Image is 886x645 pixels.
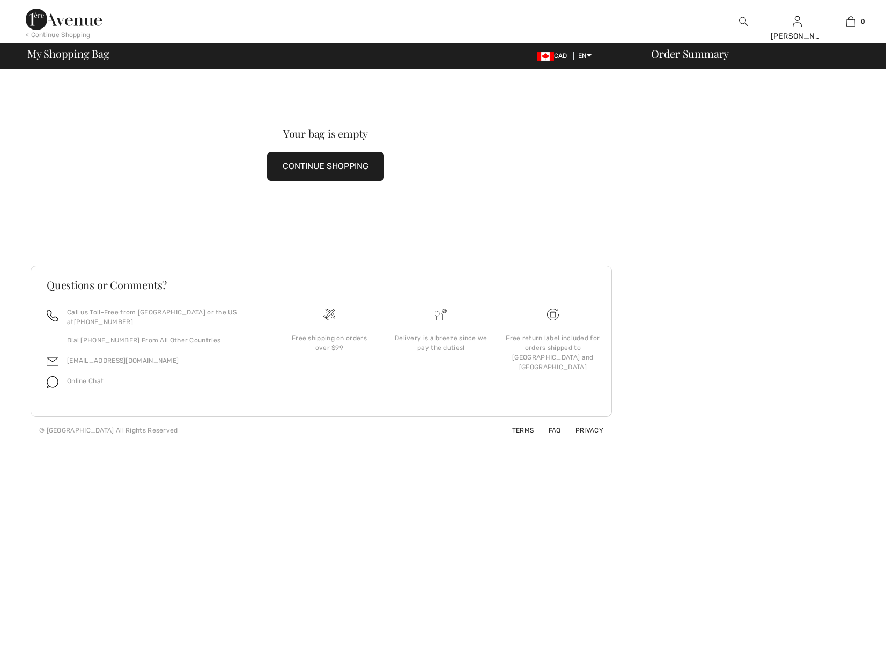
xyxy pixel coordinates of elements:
img: My Info [793,15,802,28]
img: Canadian Dollar [537,52,554,61]
img: My Bag [846,15,855,28]
img: Free shipping on orders over $99 [323,309,335,320]
span: CAD [537,52,572,60]
a: FAQ [536,427,561,434]
div: Free return label included for orders shipped to [GEOGRAPHIC_DATA] and [GEOGRAPHIC_DATA] [506,333,600,372]
a: Terms [499,427,534,434]
span: Online Chat [67,377,104,385]
div: Delivery is a breeze since we pay the duties! [394,333,488,353]
img: Delivery is a breeze since we pay the duties! [435,309,447,320]
img: search the website [739,15,748,28]
a: Sign In [793,16,802,26]
div: Your bag is empty [60,128,591,139]
a: [PHONE_NUMBER] [74,318,133,326]
img: chat [47,376,58,388]
span: EN [578,52,592,60]
img: call [47,310,58,321]
span: My Shopping Bag [27,48,109,59]
span: 0 [861,17,865,26]
p: Call us Toll-Free from [GEOGRAPHIC_DATA] or the US at [67,307,261,327]
div: Order Summary [638,48,880,59]
button: CONTINUE SHOPPING [267,152,384,181]
div: < Continue Shopping [26,30,91,40]
div: © [GEOGRAPHIC_DATA] All Rights Reserved [39,426,178,435]
p: Dial [PHONE_NUMBER] From All Other Countries [67,335,261,345]
img: 1ère Avenue [26,9,102,30]
img: Free shipping on orders over $99 [547,309,559,320]
a: Privacy [563,427,603,434]
div: Free shipping on orders over $99 [282,333,376,353]
img: email [47,356,58,368]
a: 0 [824,15,877,28]
a: [EMAIL_ADDRESS][DOMAIN_NAME] [67,357,179,364]
div: [PERSON_NAME] [771,31,823,42]
h3: Questions or Comments? [47,280,596,290]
